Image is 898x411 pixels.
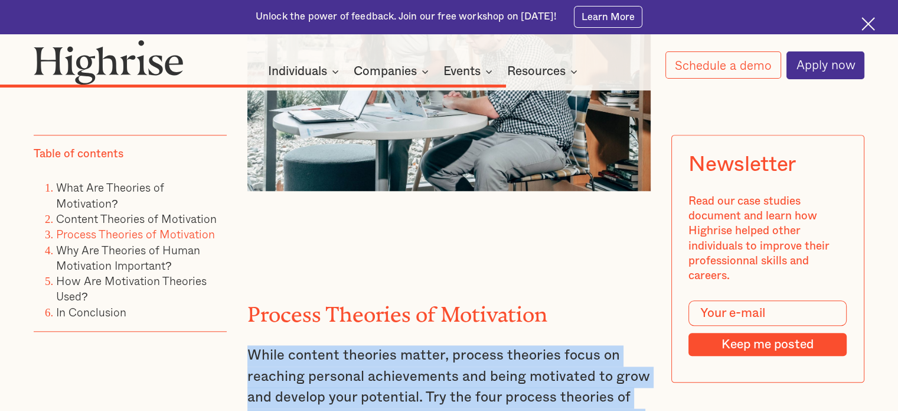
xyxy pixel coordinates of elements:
[443,64,496,79] div: Events
[268,64,342,79] div: Individuals
[443,64,481,79] div: Events
[247,297,651,321] h2: Process Theories of Motivation
[268,64,327,79] div: Individuals
[34,147,123,161] div: Table of contents
[56,303,126,321] a: In Conclusion
[34,40,184,85] img: Highrise logo
[354,64,432,79] div: Companies
[574,6,643,27] a: Learn More
[689,332,847,356] input: Keep me posted
[56,179,164,211] a: What Are Theories of Motivation?
[786,51,864,79] a: Apply now
[507,64,581,79] div: Resources
[56,241,200,273] a: Why Are Theories of Human Motivation Important?
[354,64,417,79] div: Companies
[507,64,566,79] div: Resources
[861,17,875,31] img: Cross icon
[689,194,847,284] div: Read our case studies document and learn how Highrise helped other individuals to improve their p...
[56,272,207,305] a: How Are Motivation Theories Used?
[689,300,847,357] form: Modal Form
[689,300,847,326] input: Your e-mail
[256,10,557,24] div: Unlock the power of feedback. Join our free workshop on [DATE]!
[56,225,215,242] a: Process Theories of Motivation
[665,51,781,79] a: Schedule a demo
[56,210,217,227] a: Content Theories of Motivation
[689,153,796,177] div: Newsletter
